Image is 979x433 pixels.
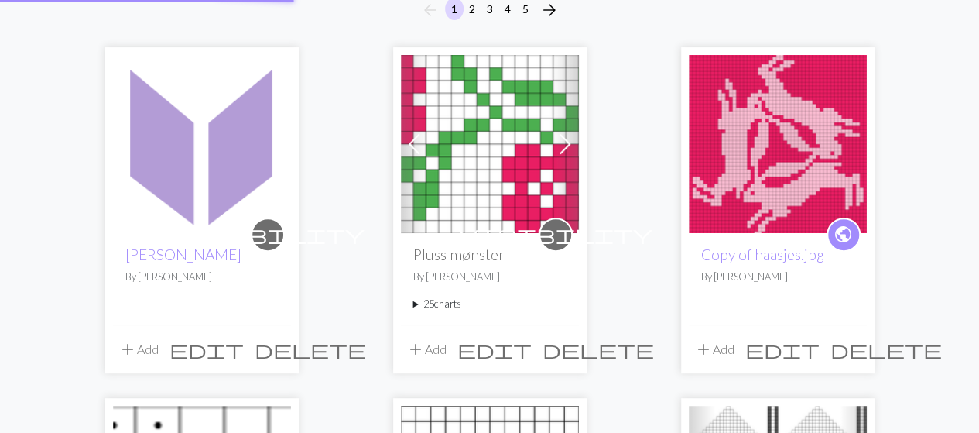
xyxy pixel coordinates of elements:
[401,55,579,233] img: Pluss mønster
[118,338,137,360] span: add
[249,335,371,364] button: Delete
[164,335,249,364] button: Edit
[459,219,652,250] i: private
[452,335,537,364] button: Edit
[830,338,942,360] span: delete
[406,338,425,360] span: add
[543,338,654,360] span: delete
[413,297,567,311] summary: 25charts
[701,246,824,263] a: Copy of haasjes.jpg
[689,55,867,233] img: haasjes.jpg
[745,338,820,360] span: edit
[457,338,532,360] span: edit
[169,338,244,360] span: edit
[169,340,244,359] i: Edit
[834,222,853,246] span: public
[401,335,452,364] button: Add
[701,270,854,284] p: By [PERSON_NAME]
[694,338,713,360] span: add
[171,219,365,250] i: private
[834,219,853,250] i: public
[113,335,164,364] button: Add
[401,135,579,149] a: Pluss mønster
[171,222,365,246] span: visibility
[537,335,659,364] button: Delete
[113,55,291,233] img: Fisk
[125,270,279,284] p: By [PERSON_NAME]
[689,335,740,364] button: Add
[827,218,861,252] a: public
[825,335,947,364] button: Delete
[413,246,567,263] h2: Pluss mønster
[457,340,532,359] i: Edit
[413,270,567,284] p: By [PERSON_NAME]
[113,135,291,149] a: Fisk
[459,222,652,246] span: visibility
[125,246,241,263] a: [PERSON_NAME]
[540,1,559,19] i: Next
[255,338,366,360] span: delete
[689,135,867,149] a: haasjes.jpg
[745,340,820,359] i: Edit
[740,335,825,364] button: Edit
